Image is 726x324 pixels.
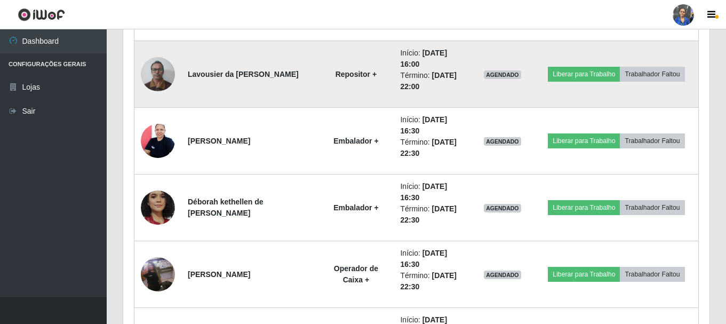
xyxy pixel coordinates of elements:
[484,70,521,79] span: AGENDADO
[484,137,521,146] span: AGENDADO
[400,70,464,92] li: Término:
[333,203,378,212] strong: Embalador +
[188,270,250,279] strong: [PERSON_NAME]
[548,267,620,282] button: Liberar para Trabalho
[548,133,620,148] button: Liberar para Trabalho
[336,70,377,78] strong: Repositor +
[484,271,521,279] span: AGENDADO
[400,248,464,270] li: Início:
[400,49,447,68] time: [DATE] 16:00
[188,70,299,78] strong: Lavousier da [PERSON_NAME]
[333,137,378,145] strong: Embalador +
[400,270,464,293] li: Término:
[400,48,464,70] li: Início:
[620,133,684,148] button: Trabalhador Faltou
[400,181,464,203] li: Início:
[188,197,264,217] strong: Déborah kethellen de [PERSON_NAME]
[548,67,620,82] button: Liberar para Trabalho
[400,249,447,268] time: [DATE] 16:30
[141,118,175,163] img: 1705883176470.jpeg
[548,200,620,215] button: Liberar para Trabalho
[400,137,464,159] li: Término:
[188,137,250,145] strong: [PERSON_NAME]
[18,8,65,21] img: CoreUI Logo
[400,114,464,137] li: Início:
[620,200,684,215] button: Trabalhador Faltou
[141,51,175,97] img: 1746326143997.jpeg
[141,244,175,305] img: 1725070298663.jpeg
[334,264,378,284] strong: Operador de Caixa +
[141,172,175,243] img: 1705882743267.jpeg
[400,203,464,226] li: Término:
[400,115,447,135] time: [DATE] 16:30
[620,67,684,82] button: Trabalhador Faltou
[400,182,447,202] time: [DATE] 16:30
[620,267,684,282] button: Trabalhador Faltou
[484,204,521,212] span: AGENDADO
